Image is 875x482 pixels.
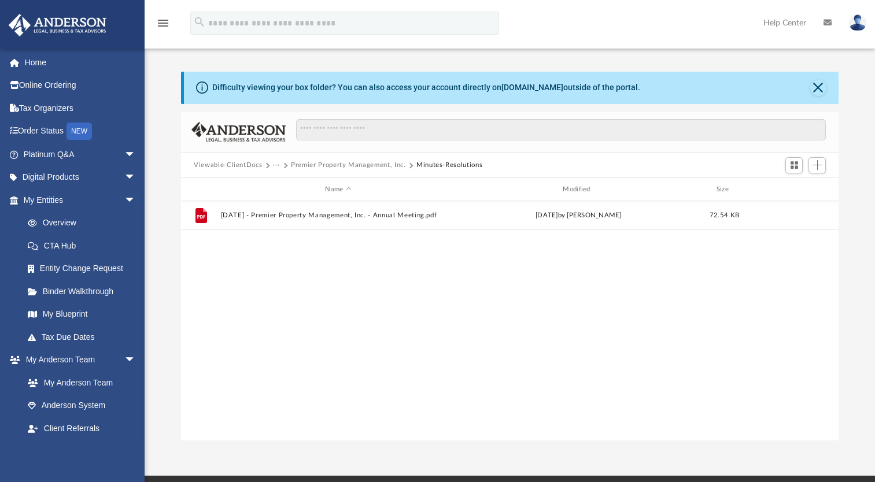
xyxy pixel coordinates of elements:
div: Name [220,184,456,195]
a: My Entitiesarrow_drop_down [8,188,153,212]
div: id [186,184,215,195]
a: CTA Hub [16,234,153,257]
button: Premier Property Management, Inc. [291,160,405,170]
a: Home [8,51,153,74]
span: arrow_drop_down [124,166,147,190]
a: Overview [16,212,153,235]
div: Modified [461,184,696,195]
div: grid [181,201,839,440]
img: Anderson Advisors Platinum Portal [5,14,110,36]
a: Digital Productsarrow_drop_down [8,166,153,189]
span: arrow_drop_down [124,143,147,166]
i: menu [156,16,170,30]
a: My Anderson Team [16,371,142,394]
button: Switch to Grid View [785,157,803,173]
span: arrow_drop_down [124,440,147,464]
a: Binder Walkthrough [16,280,153,303]
img: User Pic [849,14,866,31]
button: Viewable-ClientDocs [194,160,262,170]
span: arrow_drop_down [124,348,147,372]
input: Search files and folders [296,119,826,141]
div: id [752,184,833,195]
div: [DATE] by [PERSON_NAME] [461,210,696,221]
a: My Anderson Teamarrow_drop_down [8,348,147,372]
div: Size [702,184,748,195]
span: arrow_drop_down [124,188,147,212]
a: My Documentsarrow_drop_down [8,440,147,463]
i: search [193,16,206,28]
a: [DOMAIN_NAME] [501,83,563,92]
a: menu [156,22,170,30]
div: NEW [67,123,92,140]
span: 72.54 KB [710,212,739,218]
button: Close [810,80,826,96]
a: My Blueprint [16,303,147,326]
div: Difficulty viewing your box folder? You can also access your account directly on outside of the p... [212,81,640,94]
a: Client Referrals [16,417,147,440]
button: ··· [273,160,280,170]
a: Tax Due Dates [16,325,153,348]
button: Minutes-Resolutions [416,160,482,170]
a: Entity Change Request [16,257,153,280]
a: Anderson System [16,394,147,417]
button: [DATE] - Premier Property Management, Inc. - Annual Meeting.pdf [221,212,456,219]
button: Add [808,157,826,173]
a: Online Ordering [8,74,153,97]
a: Tax Organizers [8,97,153,120]
a: Order StatusNEW [8,120,153,143]
a: Platinum Q&Aarrow_drop_down [8,143,153,166]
